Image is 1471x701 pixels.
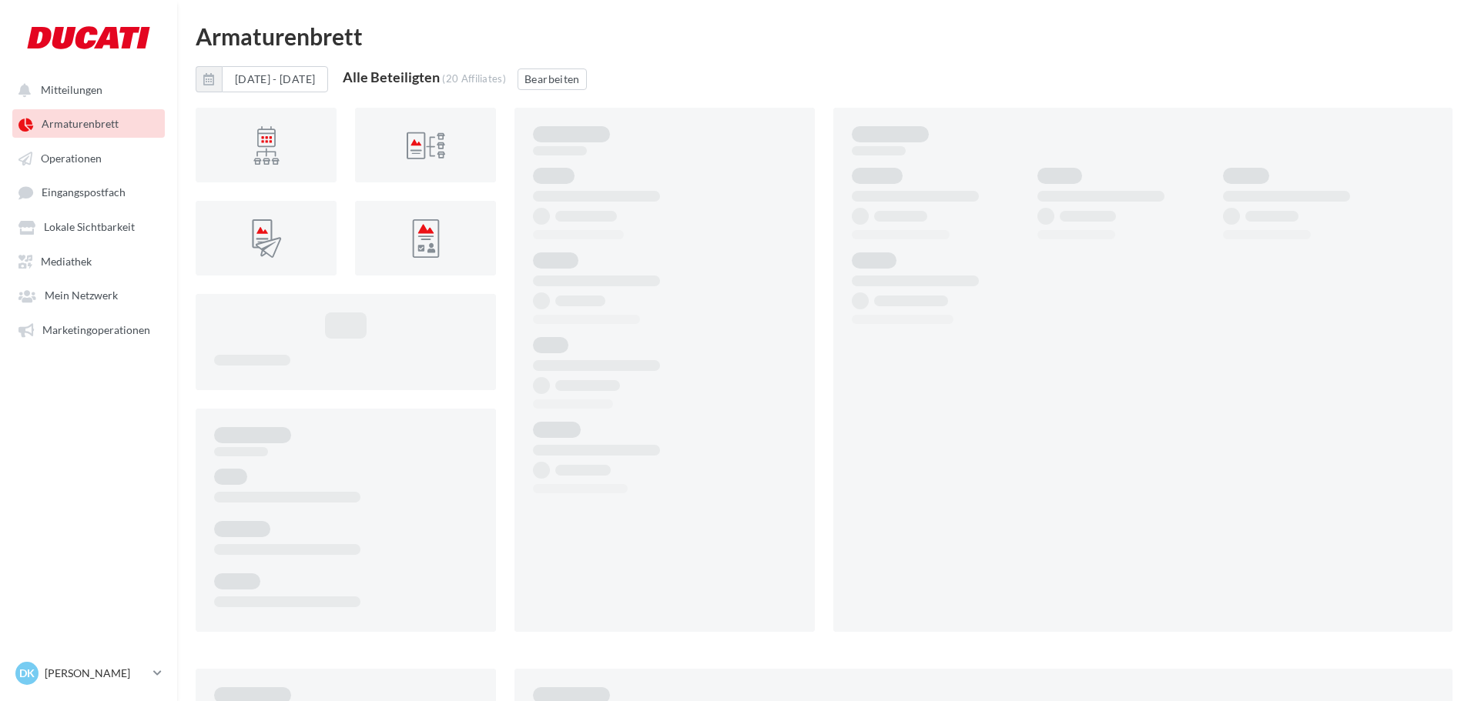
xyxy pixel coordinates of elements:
[42,323,150,336] span: Marketingoperationen
[45,289,118,302] span: Mein Netzwerk
[42,186,126,199] span: Eingangspostfach
[12,659,165,688] a: DK [PERSON_NAME]
[19,666,35,681] span: DK
[9,178,168,206] a: Eingangspostfach
[343,70,440,84] div: Alle Beteiligten
[9,109,168,137] a: Armaturenbrett
[9,144,168,172] a: Operationen
[9,247,168,275] a: Mediathek
[518,68,587,90] button: Bearbeiten
[41,255,92,268] span: Mediathek
[45,666,147,681] p: [PERSON_NAME]
[41,152,102,165] span: Operationen
[42,118,119,131] span: Armaturenbrett
[196,25,1453,48] div: Armaturenbrett
[9,212,168,240] a: Lokale Sichtbarkeit
[9,75,162,103] button: Mitteilungen
[442,72,506,85] div: (20 Affiliates)
[44,221,135,234] span: Lokale Sichtbarkeit
[196,66,328,92] button: [DATE] - [DATE]
[41,83,102,96] span: Mitteilungen
[9,281,168,309] a: Mein Netzwerk
[222,66,328,92] button: [DATE] - [DATE]
[9,315,168,343] a: Marketingoperationen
